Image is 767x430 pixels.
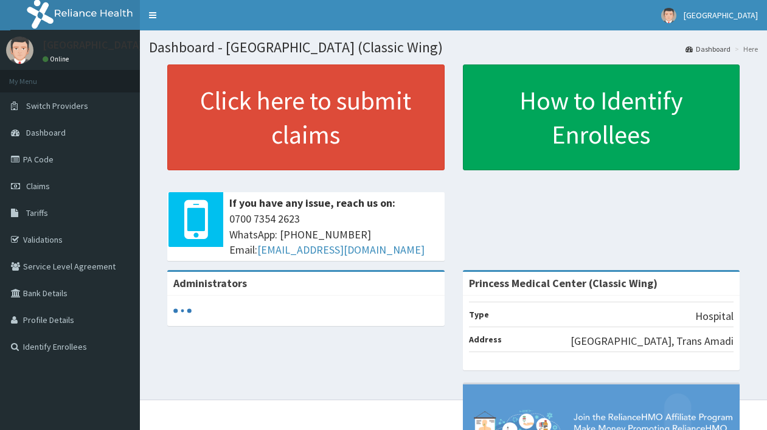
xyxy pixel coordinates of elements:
p: Hospital [695,308,734,324]
strong: Princess Medical Center (Classic Wing) [469,276,658,290]
span: [GEOGRAPHIC_DATA] [684,10,758,21]
a: [EMAIL_ADDRESS][DOMAIN_NAME] [257,243,425,257]
a: How to Identify Enrollees [463,64,740,170]
p: [GEOGRAPHIC_DATA], Trans Amadi [571,333,734,349]
img: User Image [6,36,33,64]
span: Claims [26,181,50,192]
span: Switch Providers [26,100,88,111]
li: Here [732,44,758,54]
b: If you have any issue, reach us on: [229,196,395,210]
svg: audio-loading [173,302,192,320]
p: [GEOGRAPHIC_DATA] [43,40,143,50]
a: Click here to submit claims [167,64,445,170]
a: Dashboard [685,44,731,54]
img: User Image [661,8,676,23]
span: Tariffs [26,207,48,218]
span: 0700 7354 2623 WhatsApp: [PHONE_NUMBER] Email: [229,211,439,258]
a: Online [43,55,72,63]
b: Type [469,309,489,320]
span: Dashboard [26,127,66,138]
b: Address [469,334,502,345]
b: Administrators [173,276,247,290]
h1: Dashboard - [GEOGRAPHIC_DATA] (Classic Wing) [149,40,758,55]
